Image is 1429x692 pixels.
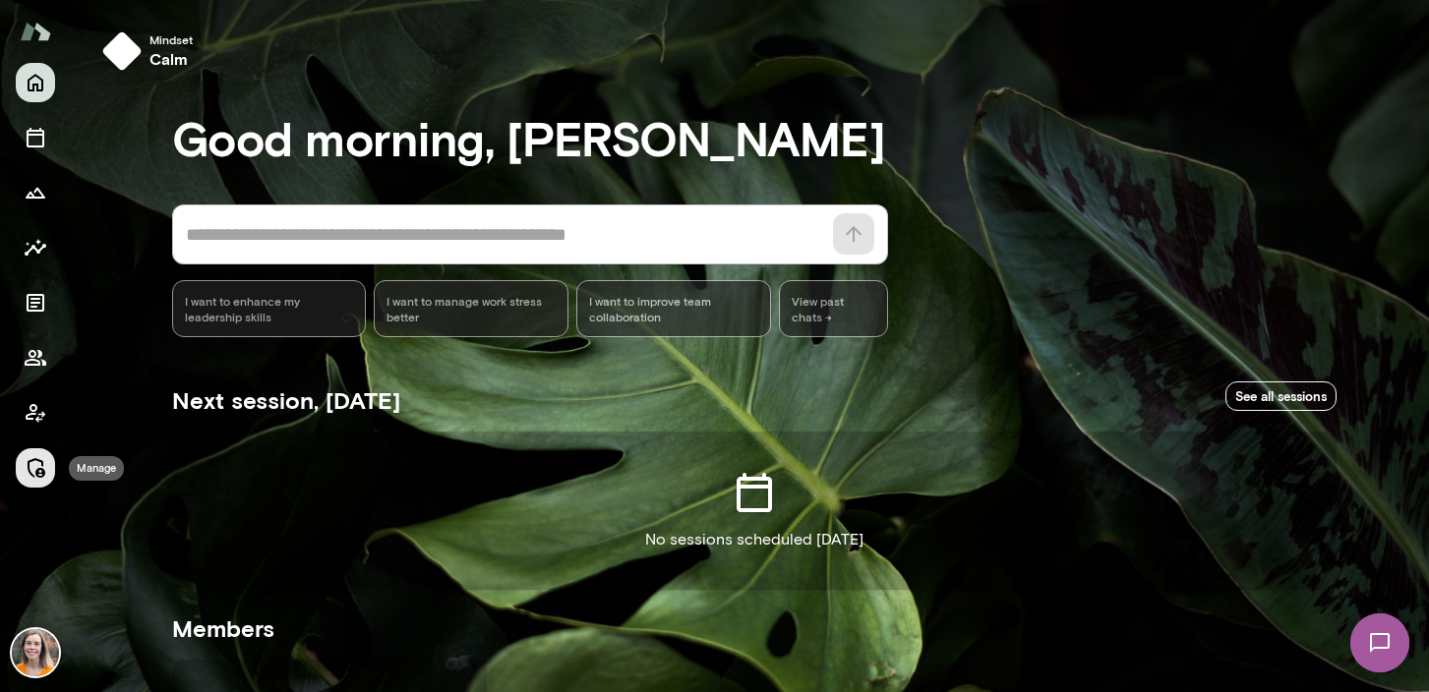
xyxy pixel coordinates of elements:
img: Carrie Kelly [12,629,59,676]
h5: Next session, [DATE] [172,384,400,416]
button: Mindsetcalm [94,24,208,79]
span: Mindset [149,31,193,47]
button: Client app [16,393,55,432]
div: I want to improve team collaboration [576,280,771,337]
button: Documents [16,283,55,322]
button: Manage [16,448,55,488]
img: mindset [102,31,142,71]
div: I want to enhance my leadership skills [172,280,367,337]
button: Members [16,338,55,377]
div: Manage [69,456,124,481]
a: See all sessions [1225,381,1337,412]
button: Insights [16,228,55,267]
h3: Good morning, [PERSON_NAME] [172,110,1337,165]
span: I want to enhance my leadership skills [185,293,354,324]
button: Sessions [16,118,55,157]
span: I want to improve team collaboration [589,293,758,324]
img: Mento [20,13,51,50]
p: No sessions scheduled [DATE] [645,528,863,551]
h5: Members [172,612,1337,644]
button: Home [16,63,55,102]
button: Growth Plan [16,173,55,212]
h6: calm [149,47,193,71]
span: View past chats -> [779,280,888,337]
div: I want to manage work stress better [374,280,568,337]
span: I want to manage work stress better [387,293,556,324]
